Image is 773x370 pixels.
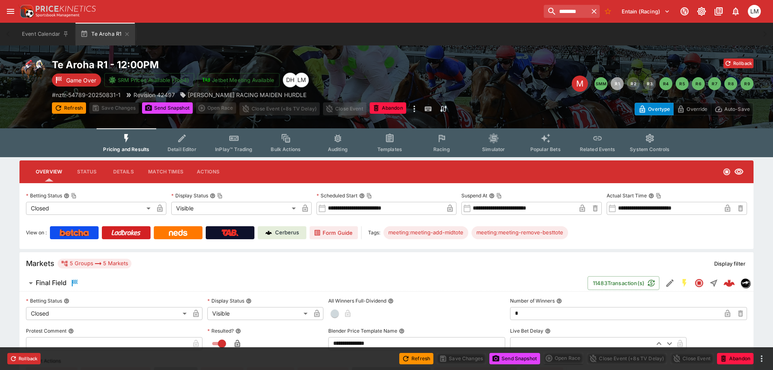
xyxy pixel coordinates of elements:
[510,327,543,334] p: Live Bet Delay
[366,193,372,199] button: Copy To Clipboard
[399,353,433,364] button: Refresh
[723,58,754,68] button: Rollback
[711,103,754,115] button: Auto-Save
[17,23,74,45] button: Event Calendar
[26,226,47,239] label: View on :
[461,192,487,199] p: Suspend At
[611,77,624,90] button: R1
[489,353,540,364] button: Send Snapshot
[36,279,67,287] h6: Final Field
[496,193,502,199] button: Copy To Clipboard
[142,162,190,182] button: Match Times
[60,229,89,236] img: Betcha
[258,226,306,239] a: Cerberus
[748,5,761,18] div: Luigi Mollo
[745,2,763,20] button: Luigi Mollo
[709,257,750,270] button: Display filter
[687,105,707,113] p: Override
[26,327,67,334] p: Protest Comment
[433,146,450,152] span: Racing
[217,193,223,199] button: Copy To Clipboard
[510,297,555,304] p: Number of Winners
[723,277,735,289] img: logo-cerberus--red.svg
[171,192,208,199] p: Display Status
[71,193,77,199] button: Copy To Clipboard
[210,193,215,199] button: Display StatusCopy To Clipboard
[734,167,744,177] svg: Visible
[235,328,241,334] button: Resulted?
[580,146,615,152] span: Related Events
[617,5,675,18] button: Select Tenant
[207,297,244,304] p: Display Status
[648,105,670,113] p: Overtype
[171,202,299,215] div: Visible
[215,146,252,152] span: InPlay™ Trading
[61,259,128,268] div: 5 Groups 5 Markets
[643,77,656,90] button: R3
[265,229,272,236] img: Cerberus
[19,58,45,84] img: horse_racing.png
[692,276,706,290] button: Closed
[648,193,654,199] button: Actual Start TimeCopy To Clipboard
[69,162,105,182] button: Status
[207,327,234,334] p: Resulted?
[724,105,750,113] p: Auto-Save
[711,4,726,19] button: Documentation
[283,73,297,87] div: Dan Hooper
[370,104,406,112] span: Mark an event as closed and abandoned.
[7,353,41,364] button: Rollback
[588,276,659,290] button: 11483Transaction(s)
[168,146,196,152] span: Detail Editor
[370,102,406,114] button: Abandon
[52,58,403,71] h2: Copy To Clipboard
[188,91,306,99] p: [PERSON_NAME] RACING MAIDEN HURDLE
[180,91,306,99] div: PHELAN RACING MAIDEN HURDLE
[489,193,495,199] button: Suspend AtCopy To Clipboard
[105,162,142,182] button: Details
[26,259,54,268] h5: Markets
[630,146,670,152] span: System Controls
[142,102,193,114] button: Send Snapshot
[543,353,584,364] div: split button
[29,162,69,182] button: Overview
[677,276,692,290] button: SGM Enabled
[741,279,750,288] img: nztr
[544,5,588,18] input: search
[482,146,505,152] span: Simulator
[64,193,69,199] button: Betting StatusCopy To Clipboard
[133,91,175,99] p: Revision 42497
[19,275,588,291] button: Final Field
[275,229,299,237] p: Cerberus
[111,229,141,236] img: Ladbrokes
[222,229,239,236] img: TabNZ
[271,146,301,152] span: Bulk Actions
[607,192,647,199] p: Actual Start Time
[52,102,86,114] button: Refresh
[635,103,674,115] button: Overtype
[757,354,767,364] button: more
[594,77,754,90] nav: pagination navigation
[627,77,640,90] button: R2
[26,192,62,199] p: Betting Status
[692,77,705,90] button: R6
[64,298,69,304] button: Betting Status
[310,226,358,239] a: Form Guide
[723,168,731,176] svg: Closed
[18,3,34,19] img: PriceKinetics Logo
[317,192,357,199] p: Scheduled Start
[26,202,153,215] div: Closed
[52,91,121,99] p: Copy To Clipboard
[104,73,194,87] button: SRM Prices Available (Top4)
[399,328,405,334] button: Blender Price Template Name
[368,226,380,239] label: Tags:
[103,146,149,152] span: Pricing and Results
[659,77,672,90] button: R4
[409,102,419,115] button: more
[3,4,18,19] button: open drawer
[556,298,562,304] button: Number of Winners
[530,146,561,152] span: Popular Bets
[724,77,737,90] button: R8
[472,229,568,237] span: meeting:meeting-remove-besttote
[207,307,310,320] div: Visible
[198,73,280,87] button: Jetbet Meeting Available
